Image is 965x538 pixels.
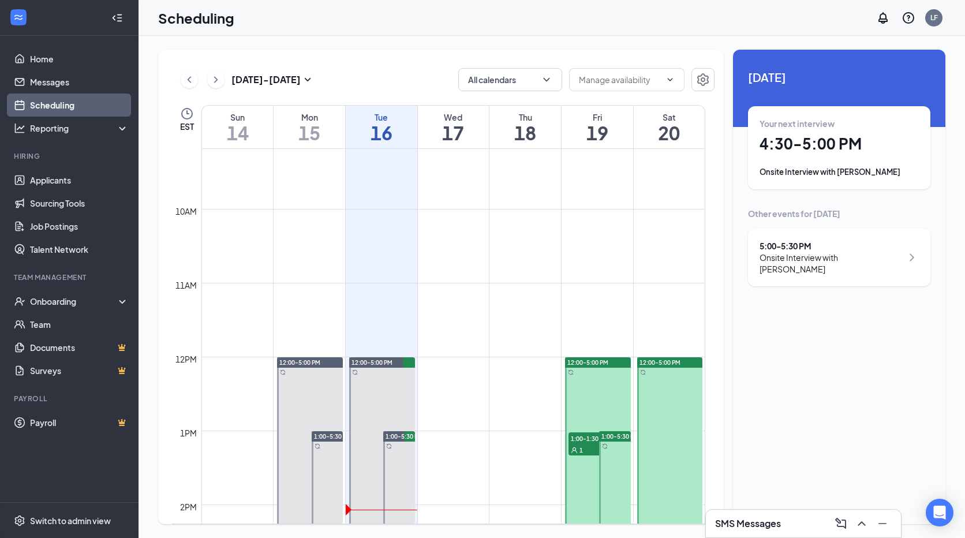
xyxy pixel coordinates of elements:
button: ComposeMessage [832,514,850,533]
div: Mon [274,111,345,123]
div: 5:00 - 5:30 PM [760,240,902,252]
div: Team Management [14,272,126,282]
button: ChevronLeft [181,71,198,88]
svg: Minimize [876,517,889,530]
svg: SmallChevronDown [301,73,315,87]
a: September 15, 2025 [274,106,345,148]
div: Switch to admin view [30,515,111,526]
div: LF [930,13,938,23]
input: Manage availability [579,73,661,86]
button: ChevronRight [207,71,225,88]
a: Applicants [30,169,129,192]
svg: ChevronDown [665,75,675,84]
h1: 17 [418,123,489,143]
a: Scheduling [30,94,129,117]
div: Hiring [14,151,126,161]
div: Reporting [30,122,129,134]
a: Talent Network [30,238,129,261]
h1: 19 [562,123,633,143]
div: 2pm [178,500,199,513]
div: Your next interview [760,118,919,129]
a: September 17, 2025 [418,106,489,148]
svg: ComposeMessage [834,517,848,530]
span: 1:00-1:30 PM [568,432,626,444]
h1: 18 [489,123,561,143]
div: Open Intercom Messenger [926,499,953,526]
svg: Settings [14,515,25,526]
h3: SMS Messages [715,517,781,530]
button: All calendarsChevronDown [458,68,562,91]
div: Thu [489,111,561,123]
svg: Sync [568,369,574,375]
svg: Collapse [111,12,123,24]
h1: 4:30 - 5:00 PM [760,134,919,154]
h1: 14 [202,123,273,143]
svg: ChevronDown [541,74,552,85]
button: Settings [691,68,715,91]
svg: ChevronRight [210,73,222,87]
span: 1:00-5:30 PM [314,432,351,440]
span: 12:00-5:00 PM [567,358,608,367]
svg: Sync [602,443,608,449]
div: 10am [173,205,199,218]
span: 1:00-5:30 PM [601,432,639,440]
a: September 20, 2025 [634,106,705,148]
a: SurveysCrown [30,359,129,382]
a: Home [30,47,129,70]
div: Sun [202,111,273,123]
button: Minimize [873,514,892,533]
a: Messages [30,70,129,94]
span: 1:00-5:30 PM [386,432,423,440]
div: 11am [173,279,199,292]
svg: ChevronRight [905,251,919,264]
div: Onboarding [30,296,119,307]
svg: WorkstreamLogo [13,12,24,23]
div: Fri [562,111,633,123]
div: Onsite Interview with [PERSON_NAME] [760,166,919,178]
svg: Sync [640,369,646,375]
svg: Analysis [14,122,25,134]
span: [DATE] [748,68,930,86]
a: DocumentsCrown [30,336,129,359]
h3: [DATE] - [DATE] [231,73,301,86]
div: Other events for [DATE] [748,208,930,219]
svg: Sync [386,443,392,449]
h1: 20 [634,123,705,143]
a: PayrollCrown [30,411,129,434]
svg: Settings [696,73,710,87]
a: Team [30,313,129,336]
div: Wed [418,111,489,123]
div: Onsite Interview with [PERSON_NAME] [760,252,902,275]
svg: Notifications [876,11,890,25]
div: Sat [634,111,705,123]
svg: QuestionInfo [902,11,915,25]
div: Tue [346,111,417,123]
span: 12:00-5:00 PM [279,358,320,367]
a: September 16, 2025 [346,106,417,148]
span: EST [180,121,194,132]
svg: ChevronUp [855,517,869,530]
svg: Clock [180,107,194,121]
div: 1pm [178,427,199,439]
a: September 19, 2025 [562,106,633,148]
svg: User [571,447,578,454]
div: 12pm [173,353,199,365]
svg: Sync [315,443,320,449]
h1: Scheduling [158,8,234,28]
span: 12:00-5:00 PM [351,358,392,367]
svg: Sync [352,369,358,375]
h1: 16 [346,123,417,143]
a: September 14, 2025 [202,106,273,148]
svg: Sync [280,369,286,375]
span: 12:00-5:00 PM [639,358,680,367]
a: Sourcing Tools [30,192,129,215]
a: Job Postings [30,215,129,238]
svg: ChevronLeft [184,73,195,87]
svg: UserCheck [14,296,25,307]
div: Payroll [14,394,126,403]
button: ChevronUp [852,514,871,533]
span: 1 [579,446,583,454]
a: September 18, 2025 [489,106,561,148]
h1: 15 [274,123,345,143]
